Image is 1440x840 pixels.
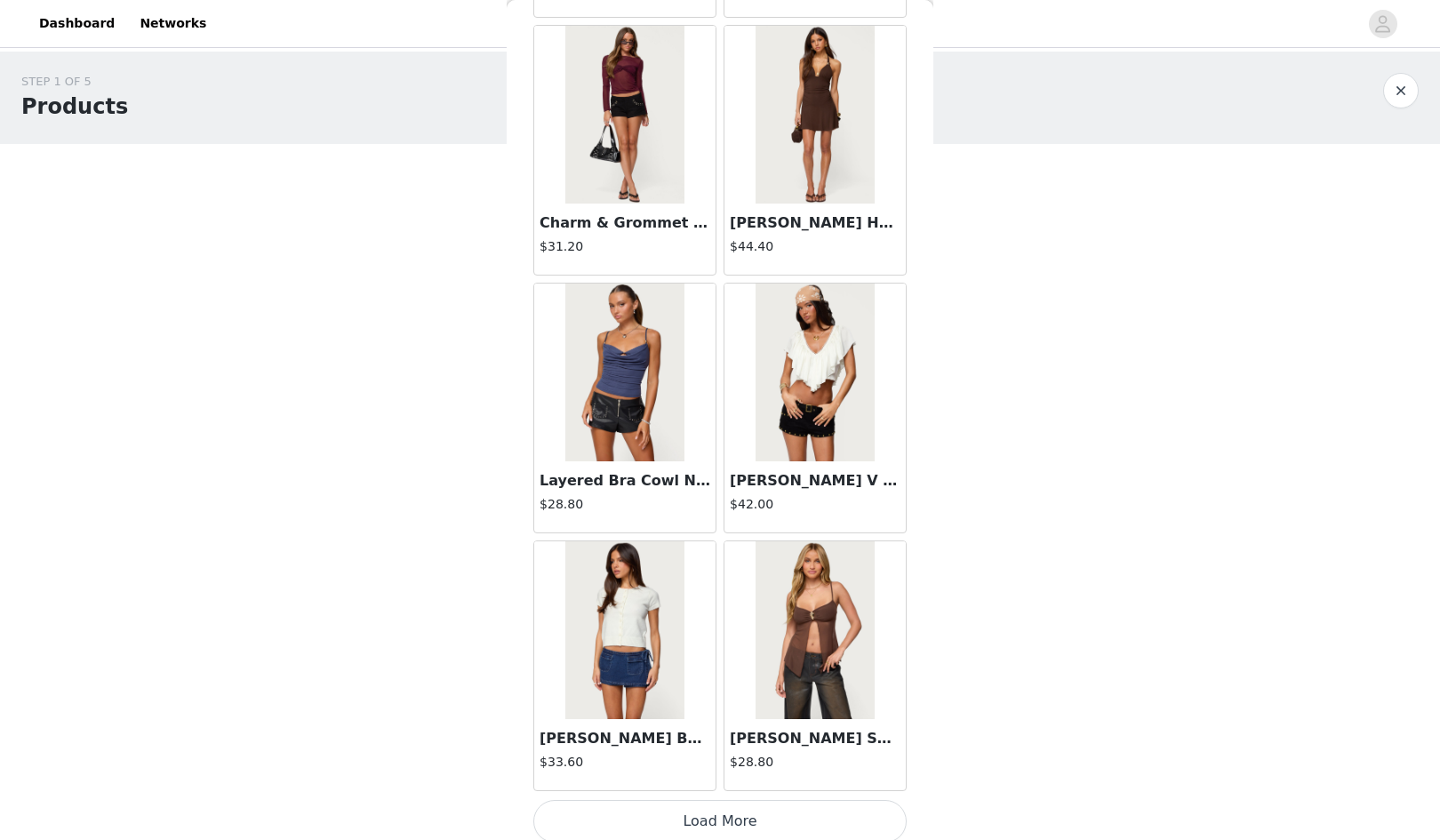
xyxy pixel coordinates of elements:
img: Reeve Split Front Sheer Mesh Top [756,541,874,719]
img: Layered Bra Cowl Neck Top [565,284,684,461]
h3: Charm & Grommet Denim Shorts [540,212,710,234]
img: Charm & Grommet Denim Shorts [565,26,684,204]
div: avatar [1374,10,1391,38]
h3: [PERSON_NAME] V Neck Top [730,470,900,492]
img: Rafaella Ruched Halter Mini Dress [756,26,874,204]
h4: $31.20 [540,237,710,256]
a: Networks [129,4,217,44]
h3: [PERSON_NAME] Halter Mini Dress [730,212,900,234]
h4: $28.80 [730,753,900,772]
h4: $33.60 [540,753,710,772]
img: Deena Ruffled V Neck Top [756,284,874,461]
div: STEP 1 OF 5 [21,73,128,91]
h4: $44.40 [730,237,900,256]
h3: [PERSON_NAME] Split Front Sheer Mesh Top [730,728,900,749]
h3: Layered Bra Cowl Neck Top [540,470,710,492]
h4: $42.00 [730,495,900,514]
img: Coreen Button Up Knit Top [565,541,684,719]
a: Dashboard [28,4,125,44]
h1: Products [21,91,128,123]
h3: [PERSON_NAME] Button Up Knit Top [540,728,710,749]
h4: $28.80 [540,495,710,514]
